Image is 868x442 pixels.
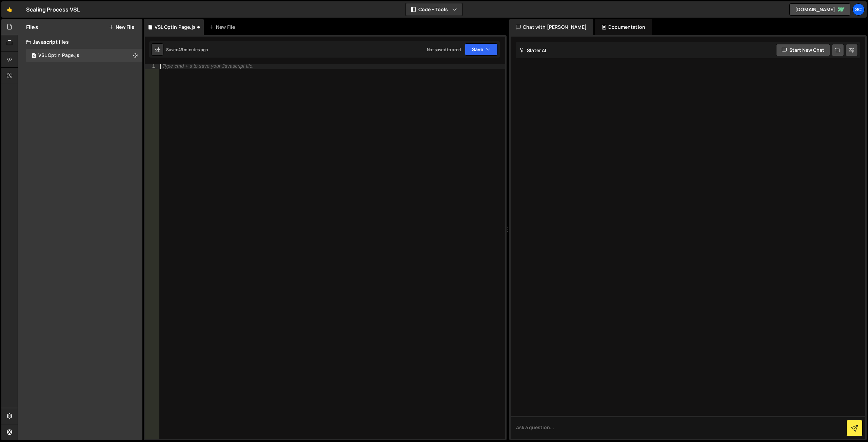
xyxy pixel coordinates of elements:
[427,47,461,52] div: Not saved to prod
[509,19,593,35] div: Chat with [PERSON_NAME]
[776,44,830,56] button: Start new chat
[595,19,652,35] div: Documentation
[852,3,865,16] a: Sc
[166,47,208,52] div: Saved
[38,52,79,59] div: VSL Optin Page.js
[519,47,547,54] h2: Slater AI
[789,3,850,16] a: [DOMAIN_NAME]
[32,54,36,59] span: 0
[26,23,38,31] h2: Files
[155,24,196,30] div: VSL Optin Page.js
[178,47,208,52] div: 49 minutes ago
[18,35,142,49] div: Javascript files
[465,43,498,56] button: Save
[406,3,462,16] button: Code + Tools
[26,49,145,62] div: 16716/45699.js
[162,64,254,69] div: Type cmd + s to save your Javascript file.
[145,64,159,69] div: 1
[109,24,134,30] button: New File
[1,1,18,18] a: 🤙
[26,5,80,14] div: Scaling Process VSL
[209,24,238,30] div: New File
